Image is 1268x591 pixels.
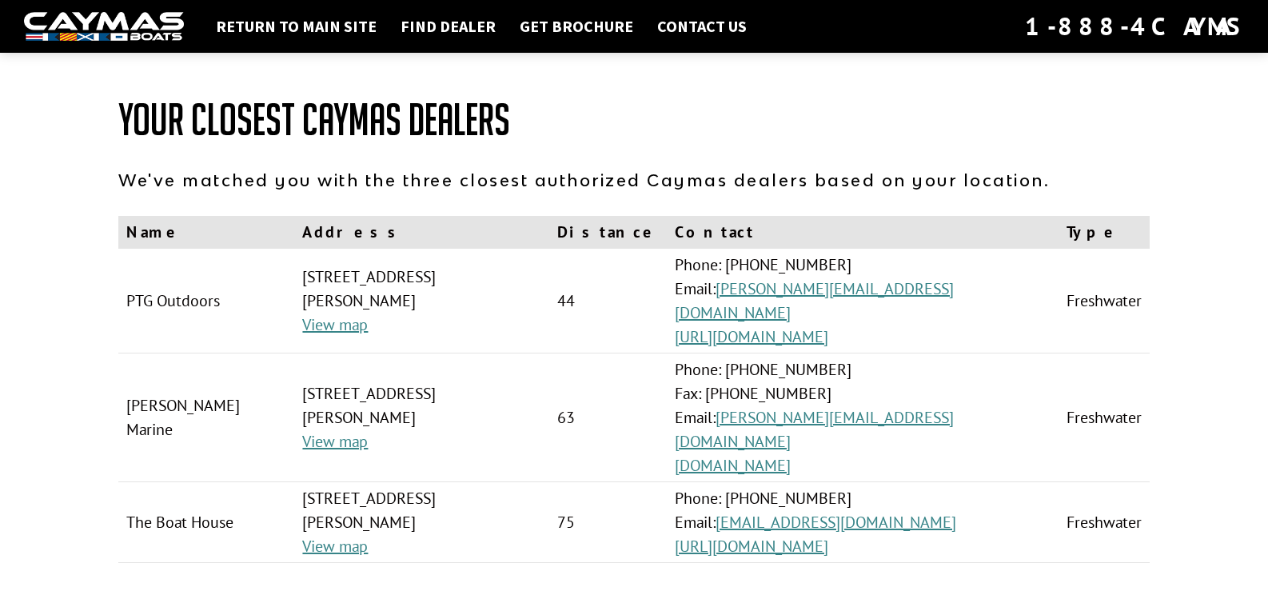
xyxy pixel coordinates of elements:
[649,16,755,37] a: Contact Us
[302,431,368,452] a: View map
[675,536,828,557] a: [URL][DOMAIN_NAME]
[118,482,294,563] td: The Boat House
[118,168,1150,192] p: We've matched you with the three closest authorized Caymas dealers based on your location.
[1059,216,1150,249] th: Type
[294,249,549,353] td: [STREET_ADDRESS][PERSON_NAME]
[675,455,791,476] a: [DOMAIN_NAME]
[1059,353,1150,482] td: Freshwater
[1059,482,1150,563] td: Freshwater
[667,353,1059,482] td: Phone: [PHONE_NUMBER] Fax: [PHONE_NUMBER] Email:
[667,482,1059,563] td: Phone: [PHONE_NUMBER] Email:
[549,482,667,563] td: 75
[675,407,954,452] a: [PERSON_NAME][EMAIL_ADDRESS][DOMAIN_NAME]
[675,278,954,323] a: [PERSON_NAME][EMAIL_ADDRESS][DOMAIN_NAME]
[549,353,667,482] td: 63
[549,249,667,353] td: 44
[302,314,368,335] a: View map
[118,249,294,353] td: PTG Outdoors
[667,216,1059,249] th: Contact
[118,353,294,482] td: [PERSON_NAME] Marine
[512,16,641,37] a: Get Brochure
[716,512,956,533] a: [EMAIL_ADDRESS][DOMAIN_NAME]
[1025,9,1244,44] div: 1-888-4CAYMAS
[24,12,184,42] img: white-logo-c9c8dbefe5ff5ceceb0f0178aa75bf4bb51f6bca0971e226c86eb53dfe498488.png
[302,536,368,557] a: View map
[1059,249,1150,353] td: Freshwater
[294,353,549,482] td: [STREET_ADDRESS][PERSON_NAME]
[294,216,549,249] th: Address
[667,249,1059,353] td: Phone: [PHONE_NUMBER] Email:
[118,96,1150,144] h1: Your Closest Caymas Dealers
[118,216,294,249] th: Name
[549,216,667,249] th: Distance
[675,326,828,347] a: [URL][DOMAIN_NAME]
[294,482,549,563] td: [STREET_ADDRESS][PERSON_NAME]
[208,16,385,37] a: Return to main site
[393,16,504,37] a: Find Dealer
